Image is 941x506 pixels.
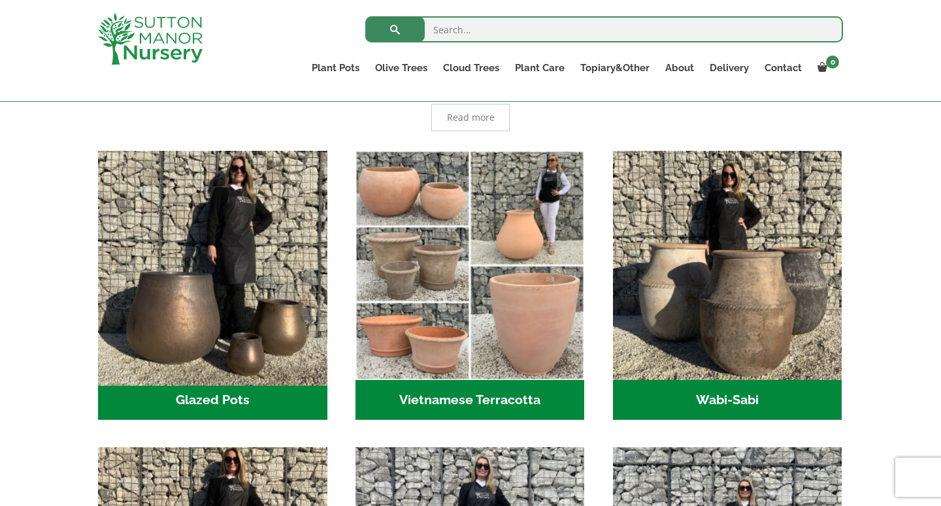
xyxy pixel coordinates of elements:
[355,380,585,420] h2: Vietnamese Terracotta
[613,151,842,380] img: Wabi-Sabi
[810,59,843,77] a: 0
[355,151,585,380] img: Vietnamese Terracotta
[657,59,702,77] a: About
[757,59,810,77] a: Contact
[98,13,203,65] img: logo
[702,59,757,77] a: Delivery
[367,59,435,77] a: Olive Trees
[98,380,327,420] h2: Glazed Pots
[826,55,839,69] span: 0
[435,59,507,77] a: Cloud Trees
[98,151,327,420] a: Visit product category Glazed Pots
[355,151,585,420] a: Visit product category Vietnamese Terracotta
[92,145,333,385] img: Glazed Pots
[447,113,495,122] span: Read more
[304,59,367,77] a: Plant Pots
[572,59,657,77] a: Topiary&Other
[613,151,842,420] a: Visit product category Wabi-Sabi
[613,380,842,420] h2: Wabi-Sabi
[365,16,843,42] input: Search...
[507,59,572,77] a: Plant Care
